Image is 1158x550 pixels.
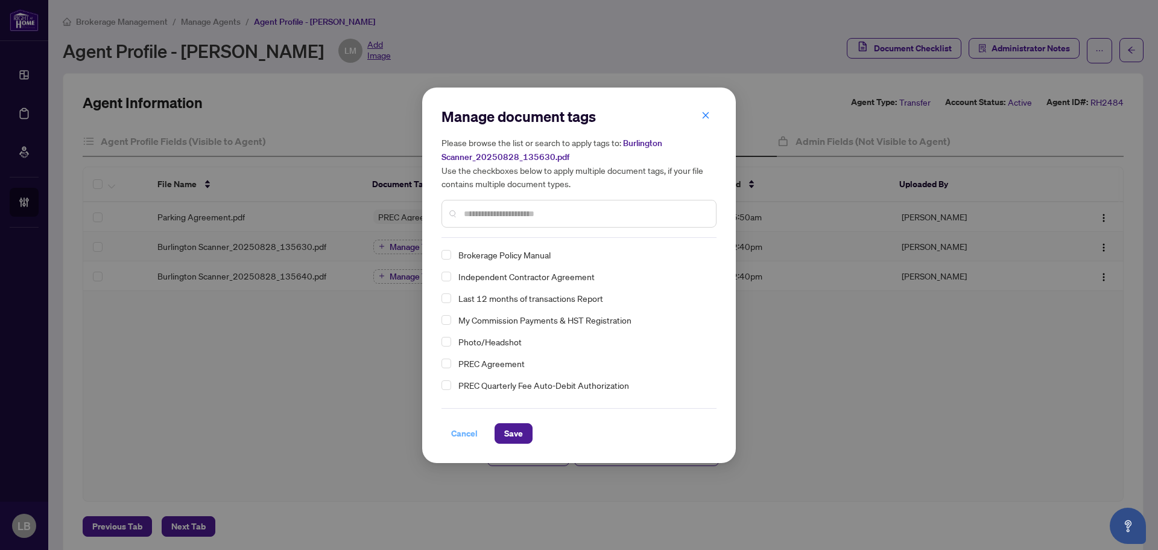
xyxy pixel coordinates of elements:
[454,269,709,284] span: Independent Contractor Agreement
[441,359,451,368] span: Select PREC Agreement
[458,378,629,392] span: PREC Quarterly Fee Auto-Debit Authorization
[454,248,709,262] span: Brokerage Policy Manual
[495,423,533,444] button: Save
[454,378,709,392] span: PREC Quarterly Fee Auto-Debit Authorization
[451,424,478,443] span: Cancel
[1110,508,1146,544] button: Open asap
[441,423,487,444] button: Cancel
[454,356,709,371] span: PREC Agreement
[458,313,631,327] span: My Commission Payments & HST Registration
[458,248,551,262] span: Brokerage Policy Manual
[454,313,709,327] span: My Commission Payments & HST Registration
[441,138,662,162] span: Burlington Scanner_20250828_135630.pdf
[441,315,451,325] span: Select My Commission Payments & HST Registration
[441,250,451,260] span: Select Brokerage Policy Manual
[458,291,603,305] span: Last 12 months of transactions Report
[701,111,710,120] span: close
[458,334,522,349] span: Photo/Headshot
[441,337,451,347] span: Select Photo/Headshot
[458,356,525,371] span: PREC Agreement
[441,107,717,126] h2: Manage document tags
[454,291,709,305] span: Last 12 months of transactions Report
[441,380,451,390] span: Select PREC Quarterly Fee Auto-Debit Authorization
[441,293,451,303] span: Select Last 12 months of transactions Report
[458,269,595,284] span: Independent Contractor Agreement
[441,272,451,281] span: Select Independent Contractor Agreement
[454,334,709,349] span: Photo/Headshot
[504,424,523,443] span: Save
[441,136,717,190] h5: Please browse the list or search to apply tags to: Use the checkboxes below to apply multiple doc...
